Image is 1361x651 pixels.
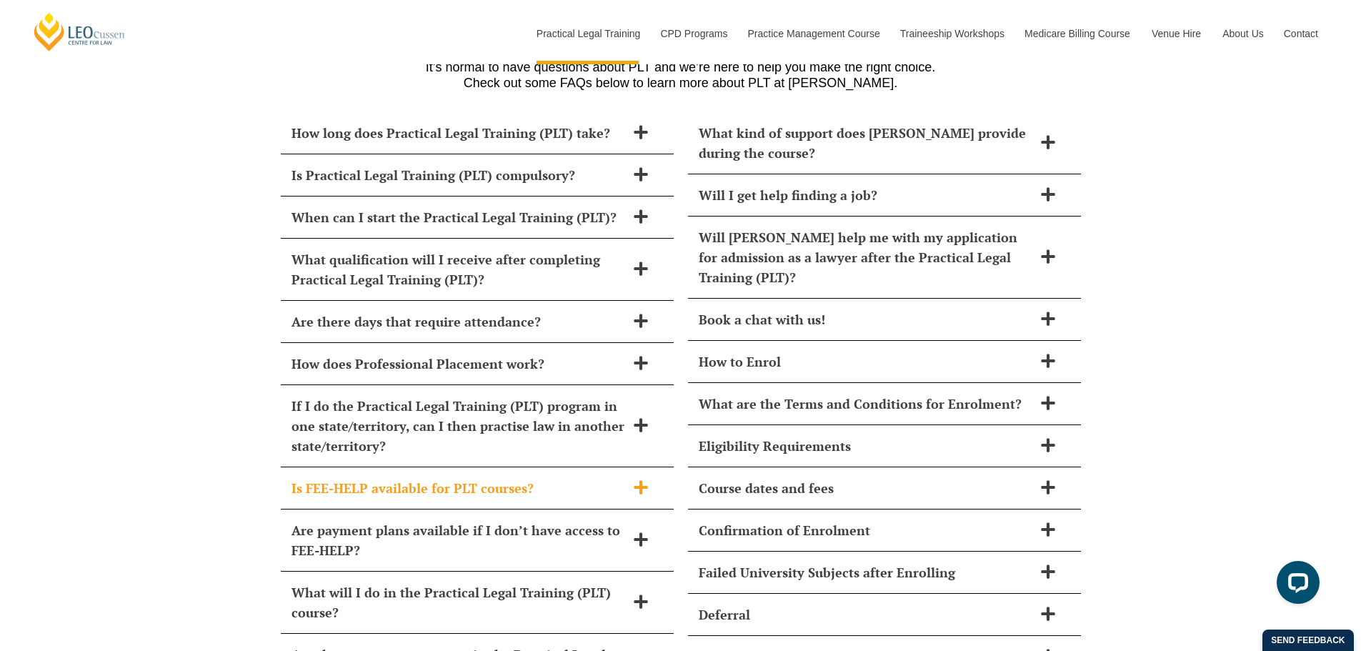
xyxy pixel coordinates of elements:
h2: Are payment plans available if I don’t have access to FEE-HELP? [291,520,626,560]
h2: How to Enrol [699,352,1033,372]
h2: Will [PERSON_NAME] help me with my application for admission as a lawyer after the Practical Lega... [699,227,1033,287]
h2: What will I do in the Practical Legal Training (PLT) course? [291,582,626,622]
h2: What qualification will I receive after completing Practical Legal Training (PLT)? [291,249,626,289]
p: It’s normal to have questions about PLT and we’re here to help you make the right choice. Check o... [274,59,1088,91]
h2: Is FEE-HELP available for PLT courses? [291,478,626,498]
h2: What kind of support does [PERSON_NAME] provide during the course? [699,123,1033,163]
h2: Are there days that require attendance? [291,312,626,332]
h2: Will I get help finding a job? [699,185,1033,205]
h2: How does Professional Placement work? [291,354,626,374]
a: Venue Hire [1141,3,1212,64]
a: Medicare Billing Course [1014,3,1141,64]
h2: Book a chat with us! [699,309,1033,329]
a: [PERSON_NAME] Centre for Law [32,11,127,52]
iframe: LiveChat chat widget [1265,555,1325,615]
h2: When can I start the Practical Legal Training (PLT)? [291,207,626,227]
a: CPD Programs [649,3,737,64]
h2: Confirmation of Enrolment [699,520,1033,540]
a: Contact [1273,3,1329,64]
h2: Eligibility Requirements [699,436,1033,456]
h2: Is Practical Legal Training (PLT) compulsory? [291,165,626,185]
h2: How long does Practical Legal Training (PLT) take? [291,123,626,143]
h2: Failed University Subjects after Enrolling [699,562,1033,582]
a: Practical Legal Training [526,3,650,64]
h2: What are the Terms and Conditions for Enrolment? [699,394,1033,414]
h2: Deferral [699,605,1033,625]
h2: If I do the Practical Legal Training (PLT) program in one state/territory, can I then practise la... [291,396,626,456]
a: Traineeship Workshops [889,3,1014,64]
a: Practice Management Course [737,3,889,64]
h2: Course dates and fees [699,478,1033,498]
a: About Us [1212,3,1273,64]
